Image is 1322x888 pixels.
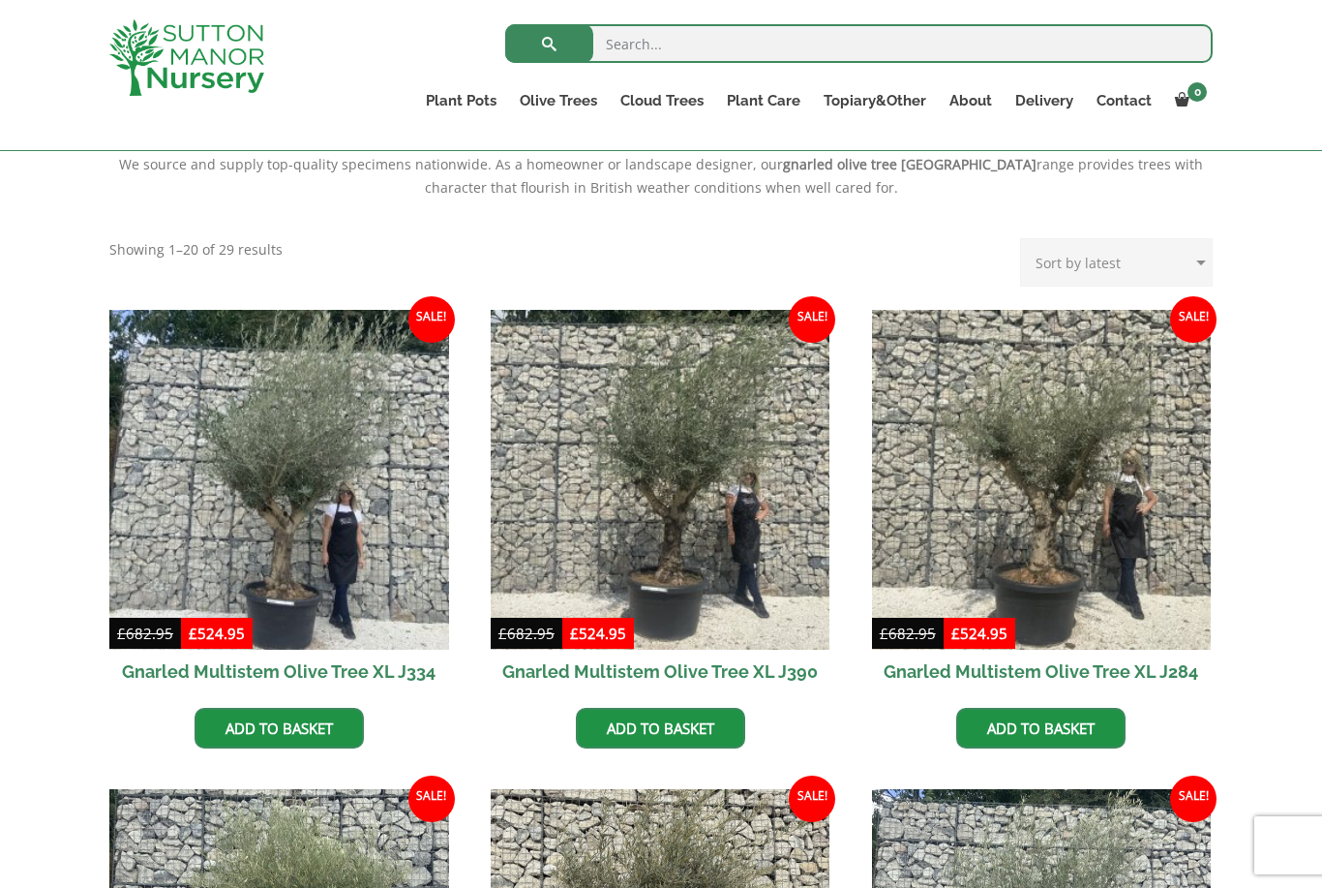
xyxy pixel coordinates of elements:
[109,19,264,96] img: logo
[498,624,507,643] span: £
[1020,238,1213,287] select: Shop order
[109,650,449,693] h2: Gnarled Multistem Olive Tree XL J334
[1085,87,1163,114] a: Contact
[491,310,830,693] a: Sale! Gnarled Multistem Olive Tree XL J390
[609,87,715,114] a: Cloud Trees
[715,87,812,114] a: Plant Care
[414,87,508,114] a: Plant Pots
[1163,87,1213,114] a: 0
[1170,776,1217,822] span: Sale!
[872,310,1212,650] img: Gnarled Multistem Olive Tree XL J284
[956,708,1126,749] a: Add to basket: “Gnarled Multistem Olive Tree XL J284”
[109,310,449,650] img: Gnarled Multistem Olive Tree XL J334
[880,624,936,643] bdi: 682.95
[812,87,938,114] a: Topiary&Other
[880,624,888,643] span: £
[109,310,449,693] a: Sale! Gnarled Multistem Olive Tree XL J334
[1187,82,1207,102] span: 0
[109,238,283,261] p: Showing 1–20 of 29 results
[951,624,1007,643] bdi: 524.95
[951,624,960,643] span: £
[576,708,745,749] a: Add to basket: “Gnarled Multistem Olive Tree XL J390”
[119,155,783,173] span: We source and supply top-quality specimens nationwide. As a homeowner or landscape designer, our
[189,624,197,643] span: £
[508,87,609,114] a: Olive Trees
[408,296,455,343] span: Sale!
[872,310,1212,693] a: Sale! Gnarled Multistem Olive Tree XL J284
[505,24,1213,63] input: Search...
[1004,87,1085,114] a: Delivery
[570,624,579,643] span: £
[491,650,830,693] h2: Gnarled Multistem Olive Tree XL J390
[498,624,555,643] bdi: 682.95
[872,650,1212,693] h2: Gnarled Multistem Olive Tree XL J284
[117,624,173,643] bdi: 682.95
[1170,296,1217,343] span: Sale!
[195,708,364,749] a: Add to basket: “Gnarled Multistem Olive Tree XL J334”
[408,776,455,822] span: Sale!
[938,87,1004,114] a: About
[789,776,835,822] span: Sale!
[783,155,1037,173] b: gnarled olive tree [GEOGRAPHIC_DATA]
[570,624,626,643] bdi: 524.95
[789,296,835,343] span: Sale!
[189,624,245,643] bdi: 524.95
[117,624,126,643] span: £
[491,310,830,650] img: Gnarled Multistem Olive Tree XL J390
